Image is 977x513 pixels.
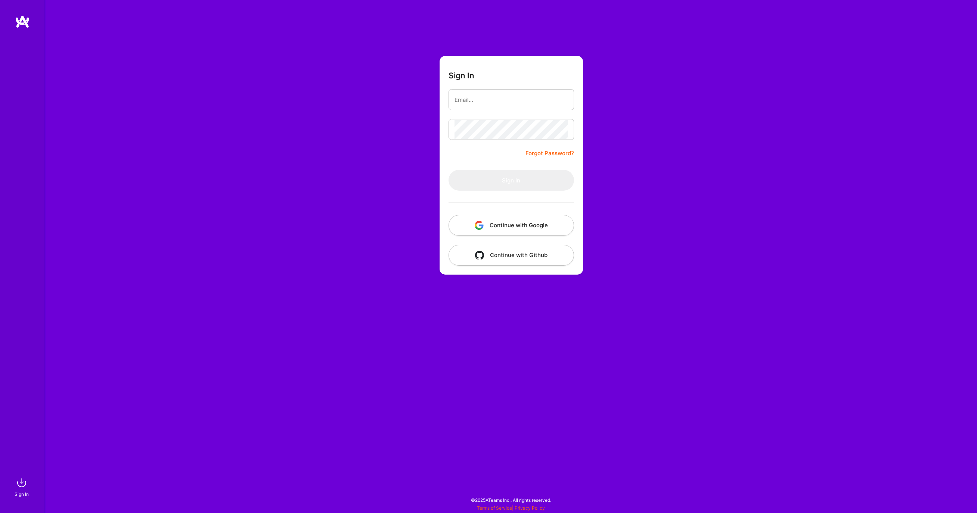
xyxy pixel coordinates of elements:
[449,245,574,266] button: Continue with Github
[16,475,29,498] a: sign inSign In
[477,505,545,511] span: |
[515,505,545,511] a: Privacy Policy
[45,491,977,509] div: © 2025 ATeams Inc., All rights reserved.
[15,490,29,498] div: Sign In
[449,71,474,80] h3: Sign In
[14,475,29,490] img: sign in
[449,170,574,191] button: Sign In
[525,149,574,158] a: Forgot Password?
[475,221,484,230] img: icon
[15,15,30,28] img: logo
[455,90,568,109] input: Email...
[477,505,512,511] a: Terms of Service
[475,251,484,260] img: icon
[449,215,574,236] button: Continue with Google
